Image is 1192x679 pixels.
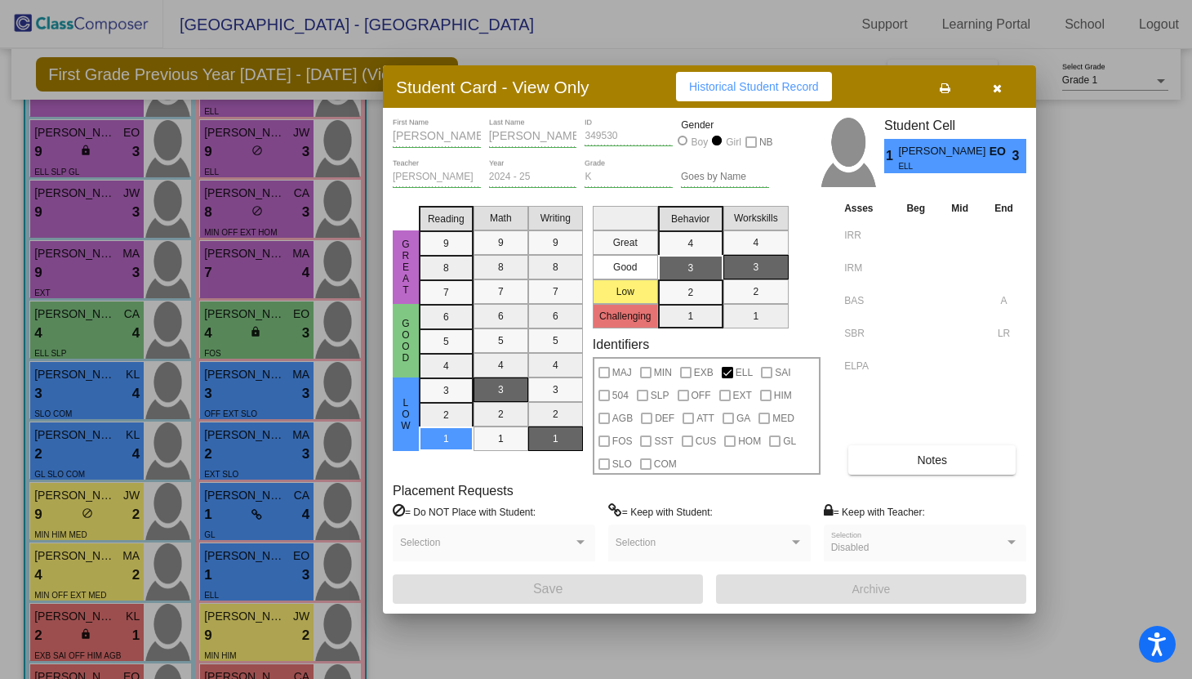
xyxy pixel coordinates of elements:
[654,431,673,451] span: SST
[831,542,870,553] span: Disabled
[651,386,669,405] span: SLP
[676,72,832,101] button: Historical Student Record
[1012,146,1026,166] span: 3
[398,318,413,364] span: Good
[733,386,752,405] span: EXT
[692,386,711,405] span: OFF
[738,431,761,451] span: HOM
[898,143,989,160] span: [PERSON_NAME]
[852,583,891,596] span: Archive
[844,288,889,313] input: assessment
[393,483,514,498] label: Placement Requests
[608,503,713,520] label: = Keep with Student:
[844,223,889,248] input: assessment
[848,445,1016,475] button: Notes
[696,409,714,428] span: ATT
[691,135,709,150] div: Boy
[736,363,753,382] span: ELL
[689,80,819,93] span: Historical Student Record
[772,409,794,428] span: MED
[884,118,1026,133] h3: Student Cell
[844,354,889,378] input: assessment
[938,199,981,217] th: Mid
[981,199,1026,217] th: End
[654,454,677,474] span: COM
[893,199,938,217] th: Beg
[990,143,1012,160] span: EO
[824,503,925,520] label: = Keep with Teacher:
[533,582,563,596] span: Save
[716,574,1026,604] button: Archive
[844,321,889,346] input: assessment
[898,160,977,172] span: ELL
[393,503,536,520] label: = Do NOT Place with Student:
[612,409,633,428] span: AGB
[917,453,947,467] span: Notes
[585,172,673,183] input: grade
[612,363,632,382] span: MAJ
[775,363,790,382] span: SAI
[655,409,674,428] span: DEF
[654,363,672,382] span: MIN
[612,431,633,451] span: FOS
[681,118,769,132] mat-label: Gender
[725,135,741,150] div: Girl
[759,132,773,152] span: NB
[489,172,577,183] input: year
[840,199,893,217] th: Asses
[393,574,703,604] button: Save
[393,172,481,183] input: teacher
[774,386,792,405] span: HIM
[612,386,629,405] span: 504
[736,409,750,428] span: GA
[612,454,632,474] span: SLO
[396,77,589,97] h3: Student Card - View Only
[585,131,673,142] input: Enter ID
[844,256,889,280] input: assessment
[398,397,413,431] span: Low
[681,172,769,183] input: goes by name
[398,239,413,296] span: Great
[694,363,714,382] span: EXB
[783,431,796,451] span: GL
[884,146,898,166] span: 1
[593,337,649,352] label: Identifiers
[696,431,716,451] span: CUS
